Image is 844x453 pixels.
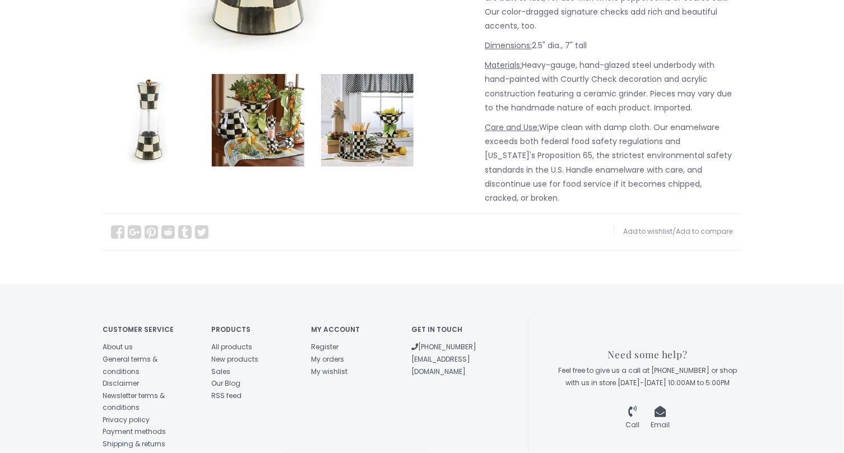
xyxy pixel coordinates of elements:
[128,225,141,239] a: Share on Google+
[195,225,208,239] a: Share on Twitter
[411,354,470,376] a: [EMAIL_ADDRESS][DOMAIN_NAME]
[651,408,670,430] a: Email
[212,74,304,167] img: MacKenzie-Childs Courtly Check Enamel Grinder
[161,225,175,239] a: Share on Reddit
[485,121,734,205] p: Wipe clean with damp cloth. Our enamelware exceeds both federal food safety regulations and [US_S...
[211,367,230,376] a: Sales
[211,378,240,388] a: Our Blog
[103,354,157,376] a: General terms & conditions
[614,225,733,238] div: /
[623,227,673,236] a: Add to wishlist
[312,326,395,333] h4: My account
[485,122,540,133] span: Care and Use:
[312,367,348,376] a: My wishlist
[111,225,124,239] a: Share on Facebook
[103,391,165,413] a: Newsletter terms & conditions
[103,427,166,436] a: Payment methods
[103,415,150,424] a: Privacy policy
[103,439,165,449] a: Shipping & returns
[485,58,734,115] p: Heavy-gauge, hand-glazed steel underbody with hand-painted with Courtly Check decoration and acry...
[312,354,345,364] a: My orders
[485,39,734,53] p: 2.5" dia., 7" tall
[485,40,532,51] span: Dimensions:
[312,342,339,352] a: Register
[103,342,133,352] a: About us
[103,378,139,388] a: Disclaimer
[411,326,495,333] h4: Get in touch
[211,342,252,352] a: All products
[485,59,522,71] span: Materials:
[211,391,242,400] a: RSS feed
[103,74,195,167] img: MacKenzie-Childs Courtly Check Enamel Grinder
[676,227,733,236] a: Add to compare
[211,354,258,364] a: New products
[626,408,640,430] a: Call
[103,326,194,333] h4: Customer service
[411,342,476,352] a: [PHONE_NUMBER]
[554,349,741,360] h3: Need some help?
[178,225,192,239] a: Share on Tumblr
[321,74,414,167] img: MacKenzie-Childs Courtly Check Enamel Grinder
[145,225,158,239] a: Pin It
[211,326,295,333] h4: Products
[558,366,738,387] span: Feel free to give us a call at [PHONE_NUMBER] or shop with us in store [DATE]-[DATE] 10:00AM to 5...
